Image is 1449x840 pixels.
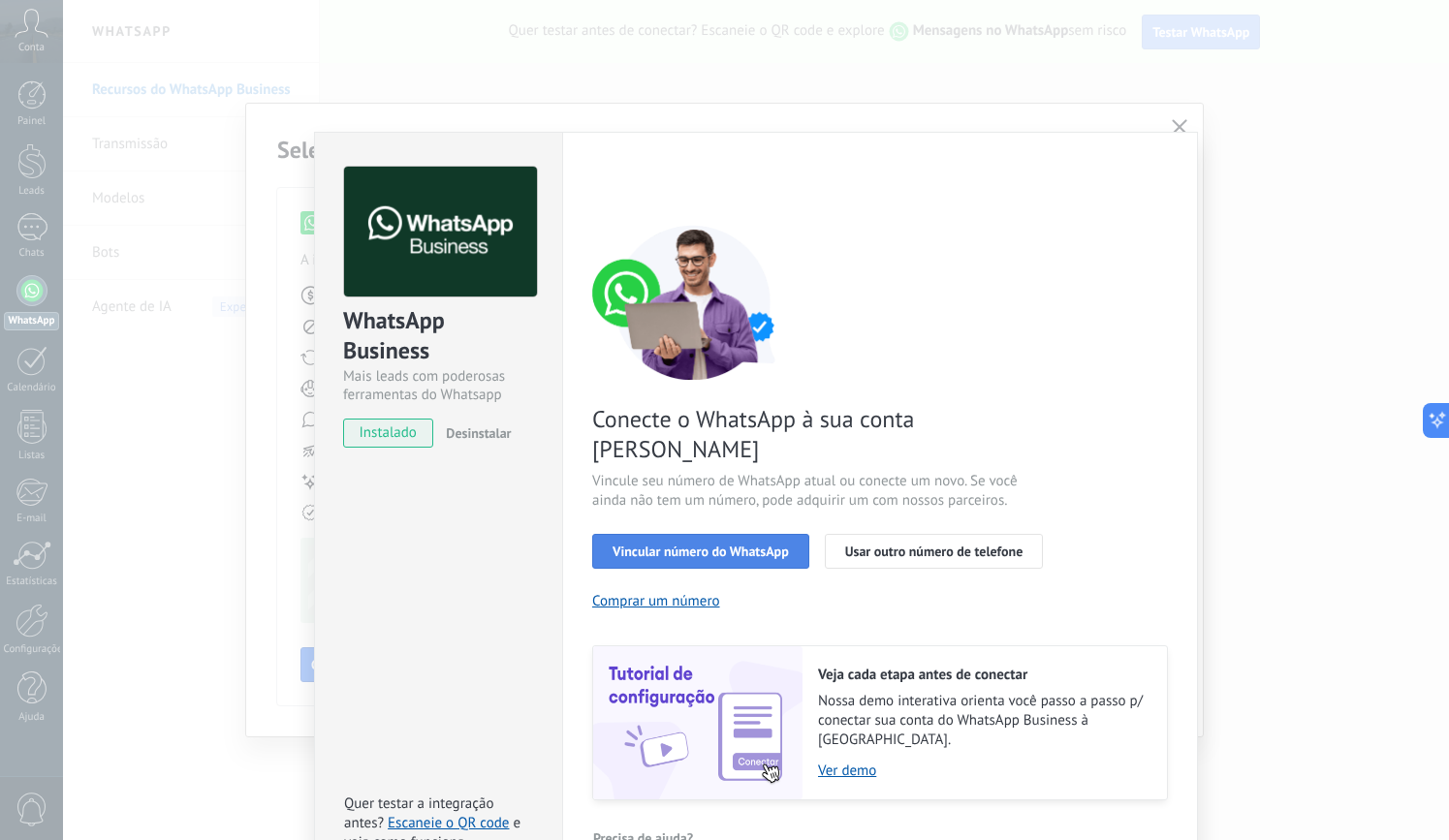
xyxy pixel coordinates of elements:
[344,167,537,297] img: logo_main.png
[343,367,534,404] div: Mais leads com poderosas ferramentas do Whatsapp
[592,472,1054,511] span: Vincule seu número de WhatsApp atual ou conecte um novo. Se você ainda não tem um número, pode ad...
[825,534,1044,569] button: Usar outro número de telefone
[438,419,511,448] button: Desinstalar
[446,424,511,442] span: Desinstalar
[592,404,1054,464] span: Conecte o WhatsApp à sua conta [PERSON_NAME]
[818,762,1148,780] a: Ver demo
[613,544,789,558] span: Vincular número do WhatsApp
[388,814,509,832] a: Escaneie o QR code
[592,225,796,380] img: connect number
[818,666,1148,684] h2: Veja cada etapa antes de conectar
[344,419,432,448] span: instalado
[343,305,534,367] div: WhatsApp Business
[592,534,809,569] button: Vincular número do WhatsApp
[344,794,493,832] span: Quer testar a integração antes?
[845,544,1024,558] span: Usar outro número de telefone
[592,592,720,610] button: Comprar um número
[818,692,1148,750] span: Nossa demo interativa orienta você passo a passo p/ conectar sua conta do WhatsApp Business à [GE...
